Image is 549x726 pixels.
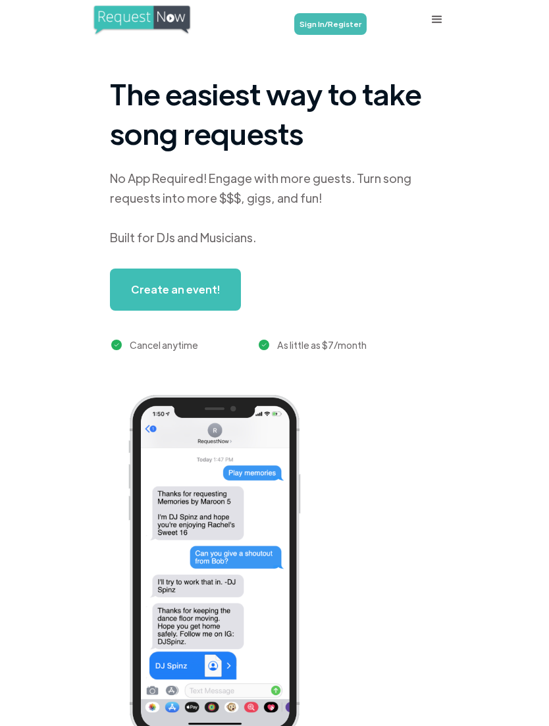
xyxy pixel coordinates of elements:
[110,169,439,247] div: No App Required! Engage with more guests. Turn song requests into more $$$, gigs, and fun! Built ...
[92,4,211,36] a: home
[111,340,122,351] img: green checkmark
[110,269,241,311] a: Create an event!
[130,337,198,353] div: Cancel anytime
[277,337,367,353] div: As little as $7/month
[294,13,367,35] a: Sign In/Register
[110,74,439,153] h1: The easiest way to take song requests
[259,340,270,351] img: green checkmark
